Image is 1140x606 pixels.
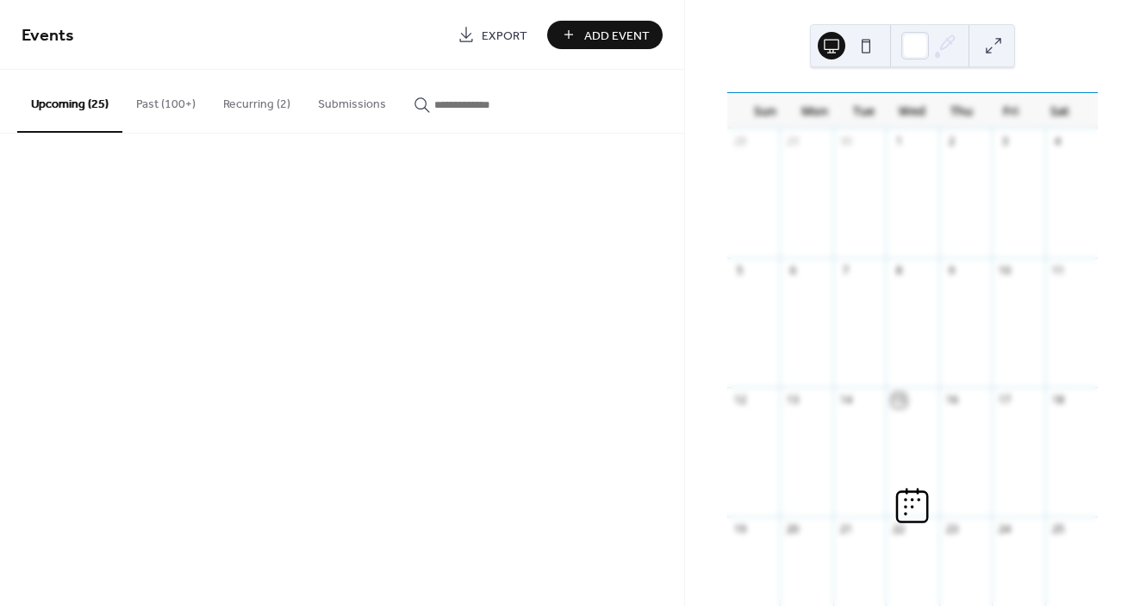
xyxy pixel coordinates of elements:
[122,70,209,131] button: Past (100+)
[482,27,527,45] span: Export
[937,93,986,128] div: Thu
[892,522,906,537] div: 22
[944,522,959,537] div: 23
[732,522,747,537] div: 19
[888,93,937,128] div: Wed
[986,93,1035,128] div: Fri
[892,264,906,278] div: 8
[838,522,853,537] div: 21
[998,393,1012,408] div: 17
[584,27,650,45] span: Add Event
[944,393,959,408] div: 16
[1050,393,1065,408] div: 18
[786,264,800,278] div: 6
[790,93,839,128] div: Mon
[998,522,1012,537] div: 24
[998,134,1012,149] div: 3
[838,393,853,408] div: 14
[1050,264,1065,278] div: 11
[732,264,747,278] div: 5
[445,21,540,49] a: Export
[304,70,400,131] button: Submissions
[209,70,304,131] button: Recurring (2)
[998,264,1012,278] div: 10
[786,393,800,408] div: 13
[1050,522,1065,537] div: 25
[838,264,853,278] div: 7
[1035,93,1084,128] div: Sat
[547,21,663,49] button: Add Event
[1050,134,1065,149] div: 4
[786,134,800,149] div: 29
[732,134,747,149] div: 28
[944,264,959,278] div: 9
[892,134,906,149] div: 1
[838,134,853,149] div: 30
[22,19,74,53] span: Events
[892,393,906,408] div: 15
[944,134,959,149] div: 2
[17,70,122,133] button: Upcoming (25)
[741,93,790,128] div: Sun
[839,93,888,128] div: Tue
[786,522,800,537] div: 20
[732,393,747,408] div: 12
